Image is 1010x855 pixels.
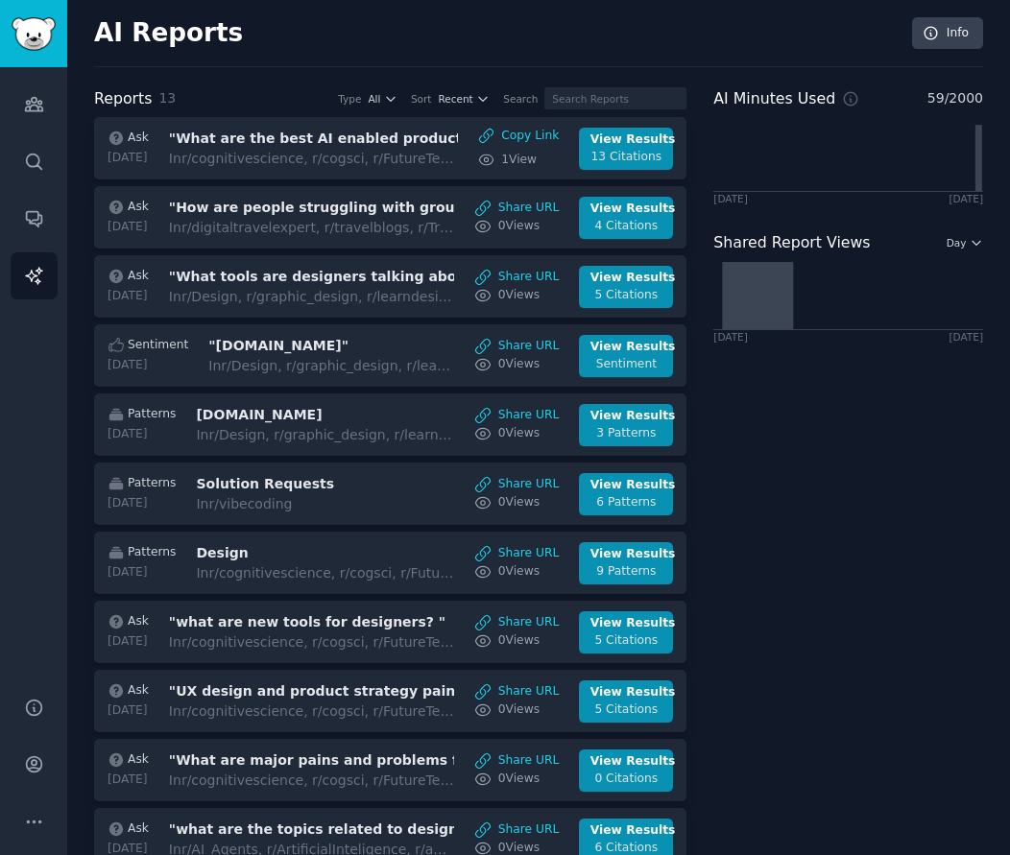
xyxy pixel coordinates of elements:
a: Share URL [474,476,559,493]
span: Ask [128,268,149,285]
div: In r/cognitivescience, r/cogsci, r/FutureTechFinds + 11 [169,701,454,722]
a: View Results9 Patterns [579,542,673,584]
a: View Results5 Citations [579,266,673,308]
img: GummySearch logo [12,17,56,51]
h2: AI Minutes Used [713,87,835,111]
h3: [DOMAIN_NAME] [196,405,518,425]
div: In r/Design, r/graphic_design, r/learndesign + 10 [208,356,454,376]
a: Patterns[DATE][DOMAIN_NAME]Inr/Design, r/graphic_design, r/learndesign+ 10Share URL0ViewsView Res... [94,393,686,456]
a: View ResultsSentiment [579,335,673,377]
a: Share URL [474,200,559,217]
div: In r/Design, r/graphic_design, r/learndesign + 10 [196,425,454,445]
div: In r/cognitivescience, r/cogsci, r/FutureTechFinds + 11 [169,149,458,169]
div: View Results [590,753,662,771]
span: Patterns [128,406,176,423]
a: 0Views [474,425,559,442]
h3: "What are the best AI enabled product and UX design workflows?" [169,129,492,149]
span: Patterns [128,544,176,561]
div: View Results [590,339,662,356]
h3: "What tools are designers talking about lately?" [169,267,492,287]
div: View Results [590,822,662,840]
div: View Results [590,684,662,701]
div: Sort [411,92,432,106]
span: Ask [128,130,149,147]
a: Ask[DATE]"What tools are designers talking about lately?"Inr/Design, r/graphic_design, r/learndes... [94,255,686,318]
a: 1View [478,152,560,169]
div: View Results [590,546,662,563]
div: In r/Design, r/graphic_design, r/learndesign + 10 [169,287,454,307]
a: 0Views [474,356,559,373]
span: Ask [128,820,149,838]
a: Ask[DATE]"UX design and product strategy pain problems or solutions"Inr/cognitivescience, r/cogsc... [94,670,686,732]
div: [DATE] [108,150,149,167]
a: View Results5 Citations [579,611,673,653]
div: 3 Patterns [590,425,662,442]
div: 4 Citations [590,218,662,235]
a: 0Views [474,632,559,650]
span: Patterns [128,475,176,492]
div: View Results [590,615,662,632]
a: Share URL [474,545,559,562]
div: In r/cognitivescience, r/cogsci, r/FutureTechFinds + 11 [169,771,454,791]
a: 0Views [474,218,559,235]
a: Share URL [474,821,559,839]
a: Share URL [474,269,559,286]
a: Patterns[DATE]DesignInr/cognitivescience, r/cogsci, r/FutureTechFinds+ 11Share URL0ViewsView Resu... [94,532,686,594]
div: Copy Link [478,128,560,145]
button: Day [947,236,983,249]
a: 0Views [474,494,559,511]
a: Ask[DATE]"What are the best AI enabled product and UX design workflows?"Inr/cognitivescience, r/c... [94,117,686,179]
h3: "what are new tools for designers? " [169,612,492,632]
a: Info [912,17,983,50]
h2: Shared Report Views [713,231,870,255]
div: [DATE] [108,495,176,512]
div: [DATE] [108,772,149,789]
div: View Results [590,408,662,425]
div: In r/cognitivescience, r/cogsci, r/FutureTechFinds + 11 [196,563,454,583]
span: All [368,92,380,106]
h3: "UX design and product strategy pain problems or solutions" [169,681,492,701]
div: 5 Citations [590,701,662,719]
a: View Results0 Citations [579,749,673,792]
a: View Results4 Citations [579,197,673,239]
a: 0Views [474,287,559,304]
a: View Results13 Citations [579,128,673,170]
h2: Reports [94,87,152,111]
span: Ask [128,199,149,216]
a: View Results6 Patterns [579,473,673,515]
span: Ask [128,751,149,769]
a: 0Views [474,771,559,788]
div: [DATE] [713,192,748,205]
div: [DATE] [949,192,983,205]
div: View Results [590,131,662,149]
span: Sentiment [128,337,188,354]
div: [DATE] [108,564,176,582]
div: View Results [590,201,662,218]
div: [DATE] [108,702,149,720]
a: Ask[DATE]"How are people struggling with group travel planning? "Inr/digitaltravelexpert, r/trave... [94,186,686,249]
div: 6 Patterns [590,494,662,511]
a: View Results5 Citations [579,680,673,723]
span: Ask [128,613,149,630]
div: 13 Citations [590,149,662,166]
button: All [368,92,397,106]
a: Share URL [474,614,559,631]
div: [DATE] [713,330,748,344]
div: Type [338,92,361,106]
div: 5 Citations [590,632,662,650]
div: In r/vibecoding [196,494,454,514]
a: 0Views [474,563,559,581]
a: Share URL [474,407,559,424]
h3: Design [196,543,518,563]
a: View Results3 Patterns [579,404,673,446]
div: View Results [590,477,662,494]
div: 9 Patterns [590,563,662,581]
h3: Solution Requests [196,474,518,494]
div: [DATE] [108,219,149,236]
h3: "[DOMAIN_NAME]" [208,336,531,356]
button: Recent [438,92,490,106]
input: Search Reports [544,87,686,109]
div: In r/digitaltravelexpert, r/travelblogs, r/TravelHacks [169,218,454,238]
h2: AI Reports [94,18,243,49]
div: [DATE] [108,633,149,651]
